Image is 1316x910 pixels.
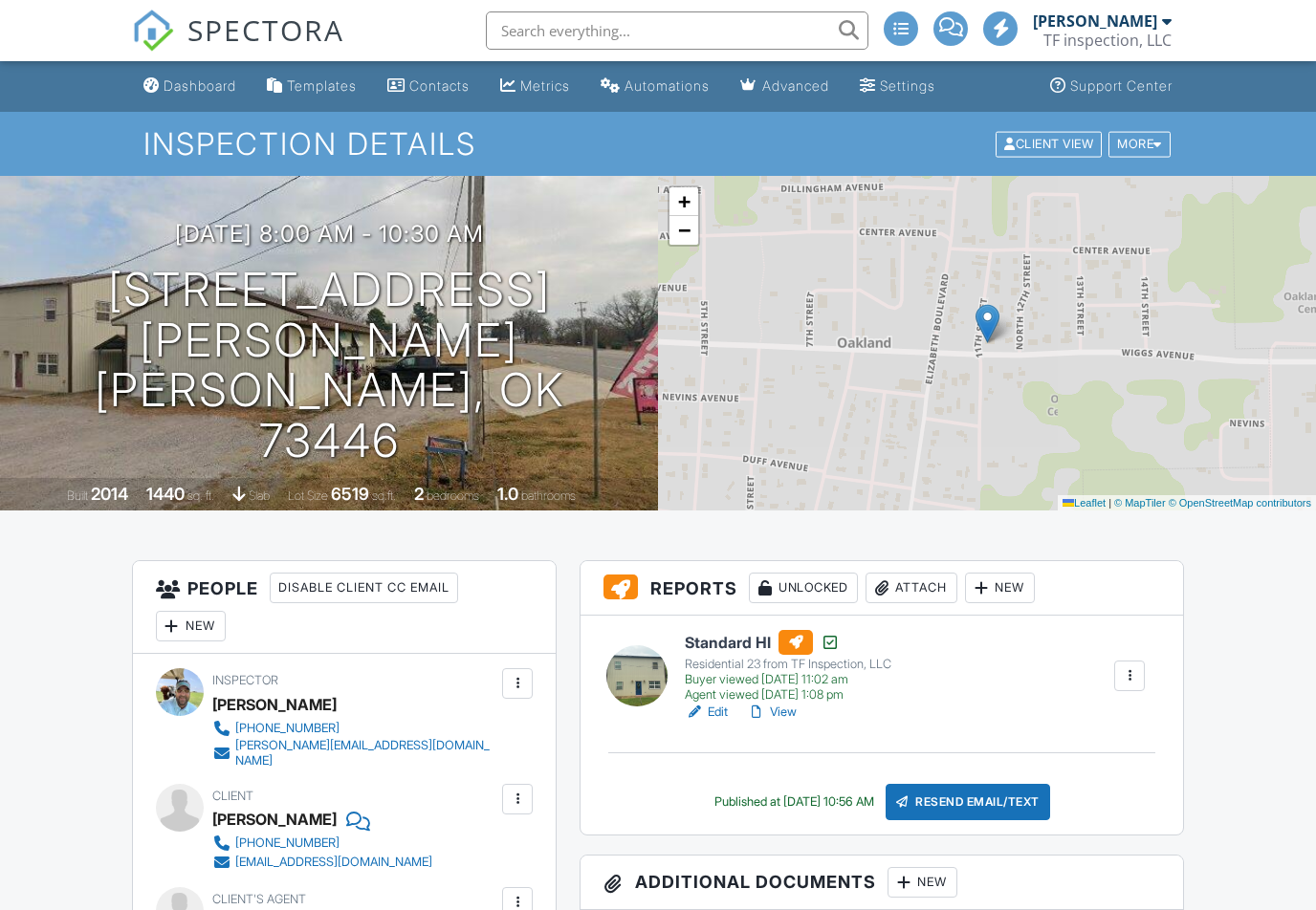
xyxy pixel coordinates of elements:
div: Attach [866,573,957,603]
div: Residential 23 from TF Inspection, LLC [685,657,891,672]
a: [PHONE_NUMBER] [212,719,498,738]
div: [PHONE_NUMBER] [235,721,340,736]
div: Buyer viewed [DATE] 11:02 am [685,672,891,687]
a: Metrics [493,69,578,104]
div: Support Center [1070,77,1173,94]
span: Client [212,789,253,803]
h3: [DATE] 8:00 am - 10:30 am [175,221,484,247]
span: SPECTORA [187,10,344,50]
span: Built [67,488,88,503]
div: 1440 [146,484,185,504]
div: Automations [625,77,710,94]
div: Resend Email/Text [886,784,1050,820]
a: SPECTORA [132,26,344,66]
div: 2014 [91,484,128,504]
div: Templates [287,77,357,94]
span: bathrooms [521,488,576,503]
span: Inspector [212,673,278,687]
span: sq. ft. [187,488,214,503]
div: 1.0 [497,484,518,504]
a: Client View [994,136,1107,150]
a: Zoom out [669,216,698,245]
div: Published at [DATE] 10:56 AM [714,794,874,810]
a: Leaflet [1063,497,1106,509]
div: New [965,573,1035,603]
input: Search everything... [486,11,868,50]
h3: Additional Documents [581,856,1183,910]
a: Automations (Basic) [593,69,717,104]
h1: Inspection Details [143,127,1172,161]
div: [EMAIL_ADDRESS][DOMAIN_NAME] [235,855,432,870]
span: bedrooms [427,488,479,503]
div: New [156,611,226,641]
div: Dashboard [164,77,236,94]
a: Zoom in [669,187,698,216]
a: Dashboard [136,69,244,104]
div: More [1108,131,1171,157]
a: © MapTiler [1114,497,1166,509]
h3: Reports [581,561,1183,616]
div: [PERSON_NAME][EMAIL_ADDRESS][DOMAIN_NAME] [235,738,498,769]
a: Templates [259,69,364,104]
span: slab [249,488,270,503]
div: TF inspection, LLC [1043,31,1172,50]
div: Metrics [520,77,570,94]
div: Client View [996,131,1102,157]
span: Lot Size [288,488,328,503]
div: [PERSON_NAME] [1033,11,1157,31]
span: Client's Agent [212,892,306,906]
div: Agent viewed [DATE] 1:08 pm [685,687,891,703]
img: Marker [976,304,999,343]
a: [PHONE_NUMBER] [212,834,432,853]
div: [PERSON_NAME] [212,690,337,719]
a: Contacts [380,69,477,104]
img: The Best Home Inspection Software - Spectora [132,10,174,52]
h1: [STREET_ADDRESS] [PERSON_NAME] [PERSON_NAME], OK 73446 [31,265,627,466]
div: Disable Client CC Email [270,573,458,603]
a: Settings [852,69,943,104]
a: Edit [685,703,728,722]
a: Standard HI Residential 23 from TF Inspection, LLC Buyer viewed [DATE] 11:02 am Agent viewed [DAT... [685,630,891,703]
a: [PERSON_NAME][EMAIL_ADDRESS][DOMAIN_NAME] [212,738,498,769]
div: New [888,867,957,898]
div: [PERSON_NAME] [212,805,337,834]
a: Advanced [733,69,837,104]
span: | [1108,497,1111,509]
h6: Standard HI [685,630,891,655]
a: [EMAIL_ADDRESS][DOMAIN_NAME] [212,853,432,872]
a: Support Center [1042,69,1180,104]
a: View [747,703,797,722]
span: sq.ft. [372,488,396,503]
div: 2 [414,484,424,504]
div: Contacts [409,77,470,94]
div: Settings [880,77,935,94]
span: + [678,189,691,213]
h3: People [133,561,557,654]
div: [PHONE_NUMBER] [235,835,340,851]
div: Unlocked [749,573,858,603]
div: Advanced [762,77,829,94]
a: © OpenStreetMap contributors [1169,497,1311,509]
div: 6519 [331,484,369,504]
span: − [678,218,691,242]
